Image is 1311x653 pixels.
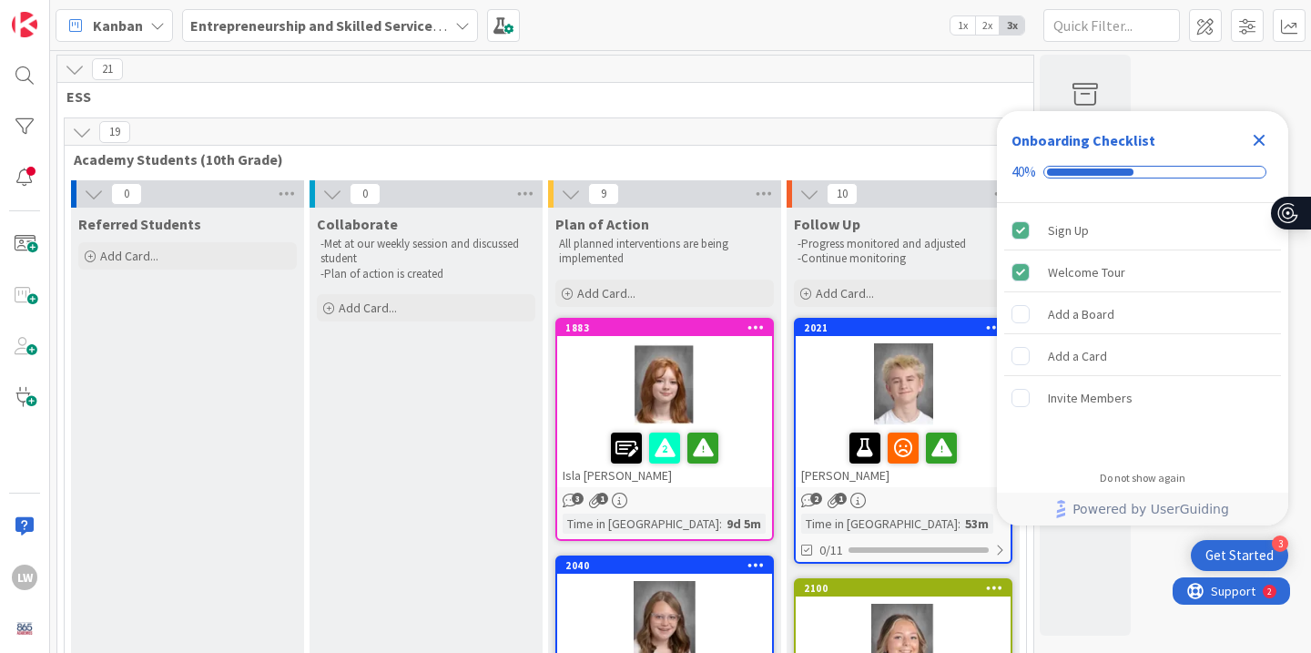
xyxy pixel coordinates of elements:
div: 3 [1272,536,1288,552]
div: Isla [PERSON_NAME] [557,425,772,487]
div: Welcome Tour [1048,261,1125,283]
div: 2021 [796,320,1011,336]
div: 2021[PERSON_NAME] [796,320,1011,487]
div: 53m [960,514,993,534]
div: 1883Isla [PERSON_NAME] [557,320,772,487]
span: 0 [350,183,381,205]
div: Time in [GEOGRAPHIC_DATA] [563,514,719,534]
div: Footer [997,493,1288,525]
span: Add Card... [577,285,635,301]
span: Add Card... [816,285,874,301]
span: 10 [827,183,858,205]
a: Powered by UserGuiding [1006,493,1279,525]
div: 2040 [565,559,772,572]
span: Plan of Action [555,215,649,233]
span: 9 [588,183,619,205]
span: Follow Up [794,215,860,233]
div: 2040 [557,557,772,574]
p: -Met at our weekly session and discussed student [320,237,532,267]
input: Quick Filter... [1043,9,1180,42]
span: Add Card... [339,300,397,316]
span: Add Card... [100,248,158,264]
span: : [719,514,722,534]
span: 0 [111,183,142,205]
b: Entrepreneurship and Skilled Services Interventions - [DATE]-[DATE] [190,16,635,35]
div: Checklist items [997,203,1288,459]
span: Powered by UserGuiding [1072,498,1229,520]
span: 19 [99,121,130,143]
div: 2021 [804,321,1011,334]
div: Add a Card [1048,345,1107,367]
span: 1x [950,16,975,35]
p: -Continue monitoring [798,251,1009,266]
div: Add a Board is incomplete. [1004,294,1281,334]
span: 3x [1000,16,1024,35]
div: 2100 [804,582,1011,595]
div: Onboarding Checklist [1011,129,1155,151]
div: Invite Members [1048,387,1133,409]
div: Checklist Container [997,111,1288,525]
div: 1883 [565,321,772,334]
span: : [958,514,960,534]
div: Add a Card is incomplete. [1004,336,1281,376]
div: 40% [1011,164,1036,180]
div: Checklist progress: 40% [1011,164,1274,180]
img: avatar [12,616,37,641]
div: Sign Up is complete. [1004,210,1281,250]
span: Support [38,3,83,25]
span: 21 [92,58,123,80]
div: Do not show again [1100,471,1185,485]
div: Welcome Tour is complete. [1004,252,1281,292]
div: Time in [GEOGRAPHIC_DATA] [801,514,958,534]
span: 1 [835,493,847,505]
span: 1 [596,493,608,505]
div: 9d 5m [722,514,766,534]
div: Open Get Started checklist, remaining modules: 3 [1191,540,1288,571]
div: Sign Up [1048,219,1089,241]
span: ESS [66,87,1011,106]
img: Visit kanbanzone.com [12,12,37,37]
span: Academy Students (10th Grade) [74,150,1003,168]
div: Close Checklist [1245,126,1274,155]
a: 1883Isla [PERSON_NAME]Time in [GEOGRAPHIC_DATA]:9d 5m [555,318,774,541]
div: Add a Board [1048,303,1114,325]
p: -Progress monitored and adjusted [798,237,1009,251]
div: Invite Members is incomplete. [1004,378,1281,418]
span: Referred Students [78,215,201,233]
span: Collaborate [317,215,398,233]
p: -Plan of action is created [320,267,532,281]
div: LW [12,565,37,590]
p: All planned interventions are being implemented [559,237,770,267]
span: 3 [572,493,584,505]
span: 2 [810,493,822,505]
div: 2 [95,7,99,22]
div: 2100 [796,580,1011,597]
div: Get Started [1205,546,1274,565]
a: 2021[PERSON_NAME]Time in [GEOGRAPHIC_DATA]:53m0/11 [794,318,1012,564]
span: 0/11 [819,541,843,560]
span: Kanban [93,15,143,36]
div: 1883 [557,320,772,336]
div: [PERSON_NAME] [796,425,1011,487]
span: 2x [975,16,1000,35]
div: Archive [1062,107,1110,129]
